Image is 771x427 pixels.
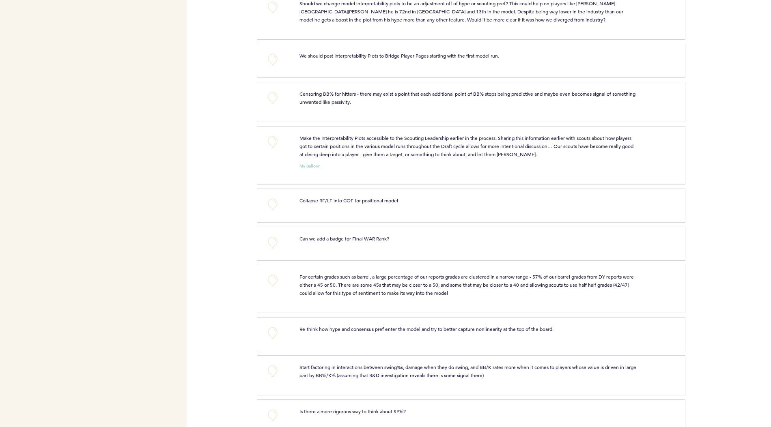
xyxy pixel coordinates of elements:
[299,326,553,332] span: Re-think how hype and consensus pref enter the model and try to better capture nonlinearity at th...
[299,273,635,296] span: For certain grades such as barrel, a large percentage of our reports grades are clustered in a na...
[299,135,635,157] span: Make the Interpretability Plots accessible to the Scouting Leadership earlier in the process. Sha...
[299,197,398,204] span: Collapse RF/LF into COF for positional model
[299,90,637,105] span: Censoring BB% for hitters - there may exist a point that each additional point of BB% stops being...
[299,52,499,59] span: We should post Interpretability Plots to Bridge Player Pages starting with the first model run.
[299,408,406,414] span: Is there a more rigorous way to think about SP%?
[299,164,321,168] small: My Balloon
[299,235,389,242] span: Can we add a badge for Final WAR Rank?
[299,364,637,378] span: Start factoring in interactions between swing%s, damage when they do swing, and BB/K rates more w...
